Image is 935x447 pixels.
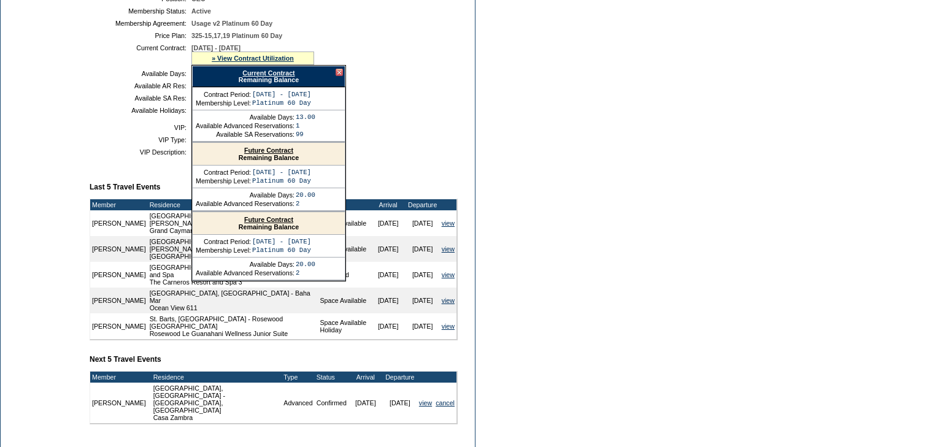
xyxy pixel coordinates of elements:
a: view [442,323,455,330]
td: [PERSON_NAME] [90,383,148,423]
td: Available Advanced Reservations: [196,269,294,277]
td: [PERSON_NAME] [90,288,148,313]
td: Available Days: [94,70,187,77]
td: Available SA Reservations: [196,131,294,138]
td: [PERSON_NAME] [90,313,148,339]
td: Platinum 60 Day [252,246,311,254]
td: [PERSON_NAME] [90,262,148,288]
td: Membership Level: [196,246,251,254]
td: [DATE] [371,288,406,313]
td: Available AR Res: [94,82,187,90]
td: Contract Period: [196,238,251,245]
td: VIP Type: [94,136,187,143]
td: Available Days: [196,261,294,268]
td: VIP Description: [94,148,187,156]
td: Member [90,199,148,210]
a: view [442,271,455,278]
a: view [442,220,455,227]
a: view [442,245,455,253]
td: St. Barts, [GEOGRAPHIC_DATA] - Rosewood [GEOGRAPHIC_DATA] Rosewood Le Guanahani Wellness Junior S... [148,313,318,339]
td: Advanced [282,383,314,423]
td: [DATE] - [DATE] [252,91,311,98]
td: 99 [296,131,315,138]
td: [DATE] [406,210,440,236]
td: [DATE] [406,236,440,262]
span: Usage v2 Platinum 60 Day [191,20,272,27]
td: Available SA Res: [94,94,187,102]
a: Future Contract [244,216,293,223]
td: Price Plan: [94,32,187,39]
td: Available Days: [196,191,294,199]
td: Arrival [348,372,383,383]
td: Contract Period: [196,91,251,98]
a: view [442,297,455,304]
span: [DATE] - [DATE] [191,44,240,52]
td: Platinum 60 Day [252,177,311,185]
td: [DATE] [383,383,417,423]
td: [DATE] [371,210,406,236]
td: Residence [152,372,282,383]
td: [DATE] [406,313,440,339]
td: Available Advanced Reservations: [196,200,294,207]
a: Future Contract [244,147,293,154]
td: Departure [406,199,440,210]
td: Available Advanced Reservations: [196,122,294,129]
td: VIP: [94,124,187,131]
a: » View Contract Utilization [212,55,294,62]
div: Remaining Balance [192,66,345,87]
td: [GEOGRAPHIC_DATA], [US_STATE] - Carneros Resort and Spa The Carneros Resort and Spa 3 [148,262,318,288]
td: [PERSON_NAME] [90,236,148,262]
td: [DATE] [348,383,383,423]
td: Membership Level: [196,99,251,107]
td: [DATE] - [DATE] [252,169,311,176]
td: Space Available Holiday [318,313,371,339]
a: cancel [436,399,455,407]
td: Arrival [371,199,406,210]
td: [GEOGRAPHIC_DATA], [GEOGRAPHIC_DATA] - [GEOGRAPHIC_DATA], [GEOGRAPHIC_DATA] Casa Zambra [152,383,282,423]
td: 20.00 [296,261,315,268]
div: Remaining Balance [193,212,345,235]
td: [PERSON_NAME] [90,210,148,236]
td: Current Contract: [94,44,187,65]
td: Available Holidays: [94,107,187,114]
td: 2 [296,269,315,277]
td: [DATE] [371,313,406,339]
td: [GEOGRAPHIC_DATA] - [GEOGRAPHIC_DATA][PERSON_NAME], [GEOGRAPHIC_DATA] [GEOGRAPHIC_DATA] 09 [148,236,318,262]
span: 325-15,17,19 Platinum 60 Day [191,32,282,39]
td: [DATE] [371,236,406,262]
a: Current Contract [242,69,294,77]
td: Status [315,372,348,383]
td: [DATE] - [DATE] [252,238,311,245]
td: Membership Agreement: [94,20,187,27]
td: 2 [296,200,315,207]
td: Residence [148,199,318,210]
td: Departure [383,372,417,383]
div: Remaining Balance [193,143,345,166]
span: Active [191,7,211,15]
td: Available Days: [196,113,294,121]
td: 13.00 [296,113,315,121]
td: Member [90,372,148,383]
td: 20.00 [296,191,315,199]
td: Membership Status: [94,7,187,15]
td: [DATE] [406,262,440,288]
td: 1 [296,122,315,129]
td: Type [282,372,314,383]
td: [GEOGRAPHIC_DATA] - [GEOGRAPHIC_DATA][PERSON_NAME], [GEOGRAPHIC_DATA] Grand Cayman Villa 10 [148,210,318,236]
td: [DATE] [406,288,440,313]
td: Contract Period: [196,169,251,176]
a: view [419,399,432,407]
b: Next 5 Travel Events [90,355,161,364]
b: Last 5 Travel Events [90,183,160,191]
td: [GEOGRAPHIC_DATA], [GEOGRAPHIC_DATA] - Baha Mar Ocean View 611 [148,288,318,313]
td: [DATE] [371,262,406,288]
td: Membership Level: [196,177,251,185]
td: Confirmed [315,383,348,423]
td: Platinum 60 Day [252,99,311,107]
